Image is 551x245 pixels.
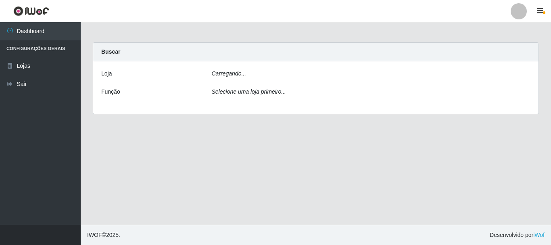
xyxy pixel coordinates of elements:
[101,69,112,78] label: Loja
[212,70,246,77] i: Carregando...
[212,88,286,95] i: Selecione uma loja primeiro...
[101,88,120,96] label: Função
[533,232,545,238] a: iWof
[490,231,545,239] span: Desenvolvido por
[87,232,102,238] span: IWOF
[13,6,49,16] img: CoreUI Logo
[87,231,120,239] span: © 2025 .
[101,48,120,55] strong: Buscar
